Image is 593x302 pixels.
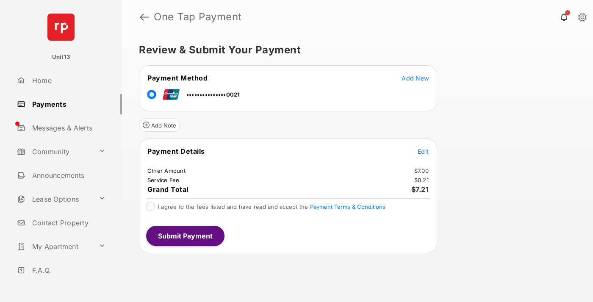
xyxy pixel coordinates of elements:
[418,148,429,155] span: Edit
[310,203,385,210] button: I agree to the fees listed and have read and accept the
[14,118,122,138] a: Messages & Alerts
[147,147,205,155] span: Payment Details
[158,203,385,210] span: I agree to the fees listed and have read and accept the
[14,260,122,280] a: F.A.Q.
[14,236,95,257] a: My Apartment
[47,14,75,41] img: svg+xml;base64,PHN2ZyB4bWxucz0iaHR0cDovL3d3dy53My5vcmcvMjAwMC9zdmciIHdpZHRoPSI2NCIgaGVpZ2h0PSI2NC...
[14,70,122,91] a: Home
[411,185,429,194] span: $7.21
[154,12,242,22] strong: One Tap Payment
[147,74,208,82] span: Payment Method
[139,45,569,55] h5: Review & Submit Your Payment
[14,165,122,186] a: Announcements
[414,176,429,184] td: $0.21
[52,53,70,61] p: Unit13
[146,226,224,246] button: Submit Payment
[418,147,429,155] button: Edit
[139,118,180,132] button: Add Note
[414,167,429,175] td: $7.00
[402,74,429,82] button: Add New
[402,75,429,82] span: Add New
[147,185,188,194] span: Grand Total
[14,94,122,114] a: Payments
[14,213,122,233] a: Contact Property
[147,176,180,184] td: Service Fee
[147,167,186,175] td: Other Amount
[14,189,95,209] a: Lease Options
[186,91,240,98] span: •••••••••••••••0021
[14,141,95,162] a: Community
